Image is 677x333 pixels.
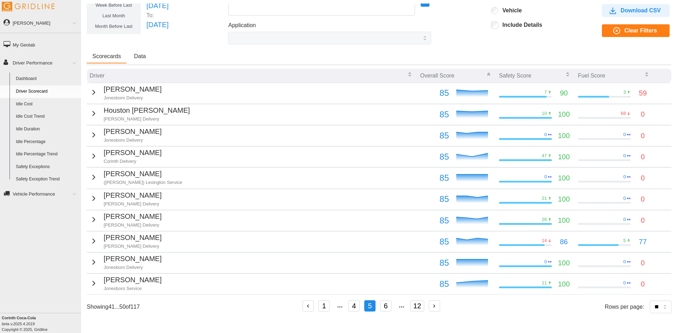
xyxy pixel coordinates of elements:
[560,88,568,99] p: 90
[558,152,569,162] p: 100
[96,2,132,8] span: Week Before Last
[90,232,161,249] button: [PERSON_NAME][PERSON_NAME] Delivery
[90,211,161,228] button: [PERSON_NAME][PERSON_NAME] Delivery
[542,153,547,159] p: 47
[104,232,161,243] p: [PERSON_NAME]
[104,211,161,222] p: [PERSON_NAME]
[146,19,169,30] p: [DATE]
[558,173,569,184] p: 100
[623,195,626,202] p: 0
[104,116,190,122] p: [PERSON_NAME] Delivery
[560,236,568,247] p: 86
[544,174,547,180] p: 0
[420,256,449,270] p: 85
[348,300,360,312] button: 4
[623,131,626,138] p: 0
[2,316,36,320] b: Corinth Coca-Cola
[364,300,376,312] button: 5
[90,190,161,207] button: [PERSON_NAME][PERSON_NAME] Delivery
[623,153,626,159] p: 0
[104,253,161,264] p: [PERSON_NAME]
[544,259,547,265] p: 0
[558,279,569,290] p: 100
[420,235,449,248] p: 85
[542,195,547,202] p: 21
[104,147,161,158] p: [PERSON_NAME]
[602,4,670,17] button: Download CSV
[641,130,645,141] p: 0
[641,173,645,184] p: 0
[104,243,161,249] p: [PERSON_NAME] Delivery
[104,105,190,116] p: Houston [PERSON_NAME]
[420,86,449,100] p: 85
[104,222,161,228] p: [PERSON_NAME] Delivery
[498,7,522,14] label: Vehicle
[380,300,391,312] button: 6
[623,238,626,244] p: 5
[542,280,547,286] p: 11
[641,258,645,269] p: 0
[104,168,182,179] p: [PERSON_NAME]
[641,194,645,205] p: 0
[578,72,605,80] p: Fuel Score
[104,179,182,186] p: ([PERSON_NAME]) Lexington Service
[420,277,449,291] p: 85
[420,72,454,80] p: Overall Score
[104,95,161,101] p: Jonesboro Delivery
[621,5,661,17] span: Download CSV
[410,300,424,312] button: 12
[102,13,125,18] span: Last Month
[542,238,547,244] p: 14
[90,147,161,165] button: [PERSON_NAME]Corinth Delivery
[104,285,161,292] p: Jonesboro Service
[621,110,626,117] p: 68
[624,25,657,37] span: Clear Filters
[13,161,81,173] a: Safety Exceptions
[13,136,81,148] a: Idle Percentage
[641,279,645,290] p: 0
[13,73,81,85] a: Dashboard
[2,322,35,326] i: beta v.2025.4.2019
[13,173,81,186] a: Safety Exception Trend
[90,72,105,80] p: Driver
[623,174,626,180] p: 0
[641,109,645,120] p: 0
[641,152,645,162] p: 0
[104,158,161,165] p: Corinth Delivery
[92,54,121,59] span: Scorecards
[623,89,626,95] p: 3
[558,194,569,205] p: 100
[90,105,190,122] button: Houston [PERSON_NAME][PERSON_NAME] Delivery
[499,72,531,80] p: Safety Score
[2,315,81,332] div: Copyright © 2025, Gridline
[623,259,626,265] p: 0
[420,129,449,142] p: 85
[104,137,161,143] p: Jonesboro Delivery
[104,201,161,207] p: [PERSON_NAME] Delivery
[104,84,161,95] p: [PERSON_NAME]
[13,110,81,123] a: Idle Cost Trend
[104,126,161,137] p: [PERSON_NAME]
[420,214,449,227] p: 85
[90,275,161,292] button: [PERSON_NAME]Jonesboro Service
[623,216,626,223] p: 0
[558,130,569,141] p: 100
[95,24,133,29] span: Month Before Last
[90,84,161,101] button: [PERSON_NAME]Jonesboro Delivery
[623,280,626,286] p: 0
[146,0,169,11] p: [DATE]
[544,131,547,138] p: 0
[87,303,140,311] p: Showing 41 ... 50 of 117
[641,215,645,226] p: 0
[13,148,81,161] a: Idle Percentage Trend
[602,24,670,37] button: Clear Filters
[420,150,449,164] p: 85
[544,89,547,95] p: 7
[2,2,55,11] img: Gridline
[104,190,161,201] p: [PERSON_NAME]
[90,253,161,271] button: [PERSON_NAME]Jonesboro Delivery
[90,168,182,186] button: [PERSON_NAME]([PERSON_NAME]) Lexington Service
[13,98,81,111] a: Idle Cost
[134,54,146,59] span: Data
[104,264,161,271] p: Jonesboro Delivery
